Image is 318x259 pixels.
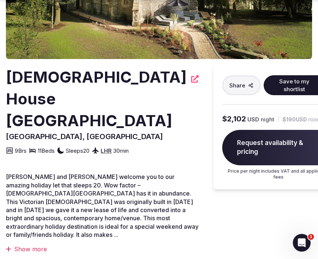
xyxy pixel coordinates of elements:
a: LHR [101,147,112,154]
span: night [261,115,274,123]
span: $2,102 [222,114,246,124]
span: Sleeps 20 [66,147,89,155]
div: Show more [6,245,199,253]
span: 11 Beds [38,147,55,155]
span: [GEOGRAPHIC_DATA], [GEOGRAPHIC_DATA] [6,132,163,141]
h2: [DEMOGRAPHIC_DATA] House [GEOGRAPHIC_DATA] [6,66,187,131]
button: Share [222,75,261,95]
span: $190 USD [283,116,307,123]
span: USD [247,115,259,123]
span: 30 min [113,147,129,155]
span: 9 Brs [15,147,27,155]
span: Share [229,82,245,89]
iframe: Intercom live chat [293,234,311,252]
div: | [277,115,280,123]
span: 1 [308,234,314,240]
span: [PERSON_NAME] and [PERSON_NAME] welcome you to our amazing holiday let that sleeps 20. Wow factor... [6,173,199,238]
